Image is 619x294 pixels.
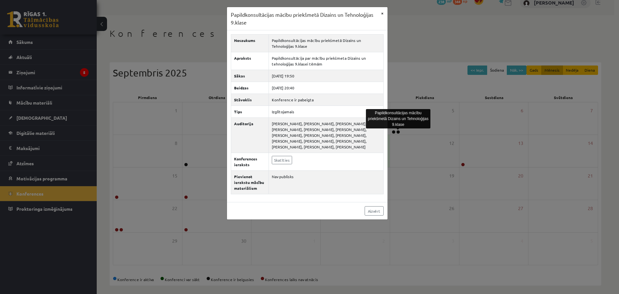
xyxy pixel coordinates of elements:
th: Nosaukums [231,35,269,52]
th: Stāvoklis [231,94,269,106]
th: Auditorija [231,118,269,153]
th: Tips [231,106,269,118]
td: [DATE] 19:50 [269,70,383,82]
th: Pievienot ierakstu mācību materiāliem [231,171,269,194]
a: Aizvērt [365,206,384,216]
th: Beidzas [231,82,269,94]
th: Apraksts [231,52,269,70]
td: Nav publisks [269,171,383,194]
th: Sākas [231,70,269,82]
td: Konference ir pabeigta [269,94,383,106]
td: [PERSON_NAME], [PERSON_NAME], [PERSON_NAME], [PERSON_NAME], [PERSON_NAME], [PERSON_NAME], [PERSON... [269,118,383,153]
div: Papildkonsultācijas mācību priekšmetā Dizains un Tehnoloģijas 9.klase [366,109,430,128]
td: Papildkonsultācija par mācību priekšmeta Dizains un tehnoloģijas 9.klasei tēmām [269,52,383,70]
button: × [377,7,388,19]
td: Papildkonsultācijas mācību priekšmetā Dizains un Tehnoloģijas 9.klase [269,35,383,52]
td: [DATE] 20:40 [269,82,383,94]
h3: Papildkonsultācijas mācību priekšmetā Dizains un Tehnoloģijas 9.klase [231,11,377,26]
td: Izglītojamais [269,106,383,118]
a: Skatīties [272,156,292,164]
th: Konferences ieraksts [231,153,269,171]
